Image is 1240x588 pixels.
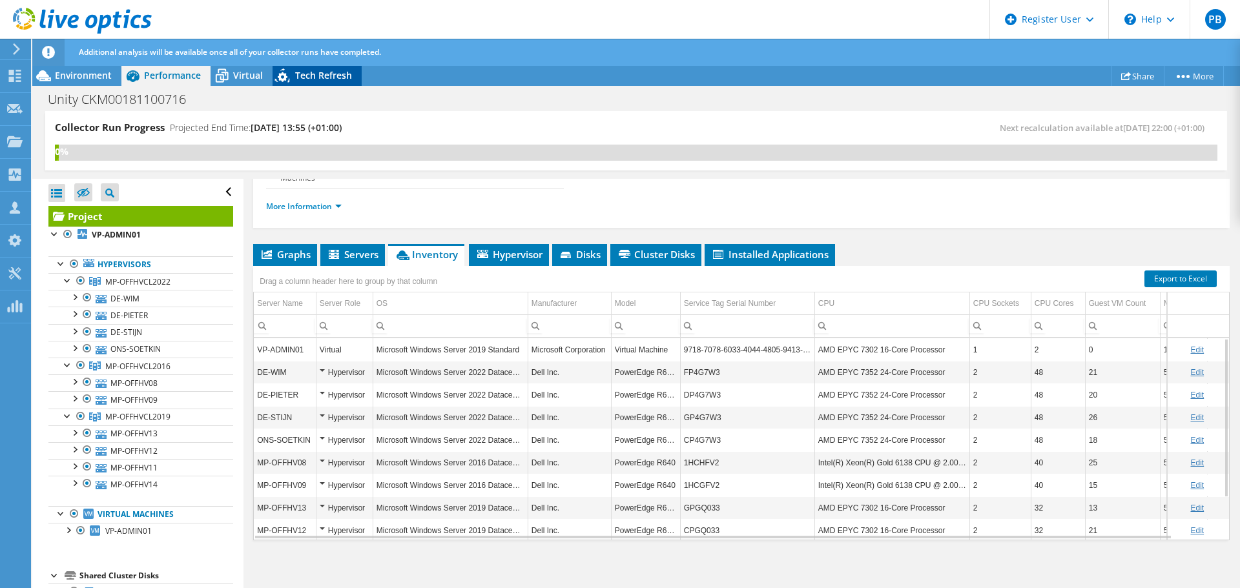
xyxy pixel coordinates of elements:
td: Column CPU Sockets, Value 2 [969,406,1031,429]
div: OS [377,296,387,311]
span: Graphs [260,248,311,261]
td: Column Guest VM Count, Filter cell [1085,314,1160,337]
a: Edit [1190,436,1204,445]
td: Column CPU Cores, Filter cell [1031,314,1085,337]
td: Column CPU Cores, Value 48 [1031,361,1085,383]
td: Column Server Role, Value Virtual [316,338,373,361]
span: Environment [55,69,112,81]
span: Servers [327,248,378,261]
td: Column Model, Value PowerEdge R6525 [611,383,680,406]
div: Data grid [253,266,1230,540]
td: CPU Sockets Column [969,292,1031,315]
td: Column Manufacturer, Value Dell Inc. [528,383,611,406]
span: Next recalculation available at [1000,122,1211,134]
a: More [1164,66,1224,86]
span: Hypervisor [475,248,542,261]
td: Column CPU Cores, Value 48 [1031,429,1085,451]
td: Column Manufacturer, Filter cell [528,314,611,337]
a: MP-OFFHV13 [48,425,233,442]
td: Column Guest VM Count, Value 25 [1085,451,1160,474]
td: Column Memory, Value 511.60 GiB [1160,429,1207,451]
div: Hypervisor [320,523,369,538]
td: Column CPU Sockets, Value 2 [969,383,1031,406]
td: Column Manufacturer, Value Dell Inc. [528,519,611,542]
div: Hypervisor [320,455,369,471]
a: MP-OFFHVCL2022 [48,273,233,290]
td: Column Memory, Value 511.60 GiB [1160,496,1207,519]
span: MP-OFFHVCL2022 [105,276,170,287]
div: Drag a column header here to group by that column [256,272,440,290]
a: MP-OFFHV09 [48,391,233,408]
td: Column Memory, Value 511.60 GiB [1160,361,1207,383]
a: MP-OFFHVCL2016 [48,358,233,374]
a: Edit [1190,503,1204,512]
a: MP-OFFHVCL2019 [48,409,233,425]
td: Column Server Name, Value ONS-SOETKIN [254,429,316,451]
span: Cluster Disks [617,248,695,261]
td: Column CPU Sockets, Value 2 [969,474,1031,496]
td: Column Model, Value Virtual Machine [611,338,680,361]
a: VP-ADMIN01 [48,523,233,540]
a: Edit [1190,481,1204,490]
span: VP-ADMIN01 [105,525,152,536]
a: Hypervisors [48,256,233,273]
a: MP-OFFHV12 [48,442,233,459]
td: Column CPU Cores, Value 40 [1031,451,1085,474]
td: Column OS, Filter cell [373,314,528,337]
td: Column CPU, Value Intel(R) Xeon(R) Gold 6138 CPU @ 2.00GHz [814,474,969,496]
td: Column Service Tag Serial Number, Value GPGQ033 [680,496,814,519]
td: Column Server Role, Filter cell [316,314,373,337]
a: Edit [1190,390,1204,400]
td: Column CPU, Value AMD EPYC 7352 24-Core Processor [814,429,969,451]
td: Column Manufacturer, Value Dell Inc. [528,406,611,429]
td: Column Manufacturer, Value Dell Inc. [528,361,611,383]
td: Column Manufacturer, Value Dell Inc. [528,496,611,519]
span: Performance [144,69,201,81]
td: Column Server Role, Value Hypervisor [316,383,373,406]
td: Column CPU Sockets, Value 2 [969,496,1031,519]
span: PB [1205,9,1226,30]
td: Column Service Tag Serial Number, Value GP4G7W3 [680,406,814,429]
td: Column Guest VM Count, Value 15 [1085,474,1160,496]
a: Edit [1190,458,1204,467]
b: VP-ADMIN01 [92,229,141,240]
a: Export to Excel [1144,270,1217,287]
a: Virtual Machines [48,506,233,523]
span: Disks [559,248,601,261]
span: Inventory [395,248,458,261]
td: Model Column [611,292,680,315]
a: Edit [1190,526,1204,535]
div: Service Tag Serial Number [684,296,776,311]
td: Column OS, Value Microsoft Windows Server 2019 Standard [373,338,528,361]
td: Column Manufacturer, Value Dell Inc. [528,429,611,451]
td: Column Memory, Value 511.60 GiB [1160,406,1207,429]
td: Column CPU, Value AMD EPYC 7352 24-Core Processor [814,383,969,406]
td: Guest VM Count Column [1085,292,1160,315]
h1: Unity CKM00181100716 [42,92,206,106]
div: Hypervisor [320,478,369,493]
td: CPU Cores Column [1031,292,1085,315]
div: CPU Cores [1035,296,1074,311]
td: Column CPU Cores, Value 32 [1031,519,1085,542]
h4: Projected End Time: [170,121,342,135]
td: Column Server Name, Value MP-OFFHV13 [254,496,316,519]
td: Column Manufacturer, Value Microsoft Corporation [528,338,611,361]
td: Column CPU, Value AMD EPYC 7302 16-Core Processor [814,519,969,542]
div: Hypervisor [320,387,369,403]
a: MP-OFFHV08 [48,374,233,391]
td: Column CPU, Value AMD EPYC 7352 24-Core Processor [814,361,969,383]
td: Column Guest VM Count, Value 21 [1085,519,1160,542]
td: Column CPU, Value Intel(R) Xeon(R) Gold 6138 CPU @ 2.00GHz [814,451,969,474]
td: Column CPU Cores, Value 40 [1031,474,1085,496]
div: Memory [1164,296,1192,311]
td: Column Service Tag Serial Number, Value 1HCHFV2 [680,451,814,474]
td: Column OS, Value Microsoft Windows Server 2019 Datacenter [373,496,528,519]
td: Column Memory, Value 511.60 GiB [1160,383,1207,406]
a: Edit [1190,413,1204,422]
svg: \n [1124,14,1136,25]
td: Column Service Tag Serial Number, Value CP4G7W3 [680,429,814,451]
div: Server Name [257,296,303,311]
div: Guest VM Count [1089,296,1146,311]
a: Share [1111,66,1164,86]
div: CPU [818,296,834,311]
